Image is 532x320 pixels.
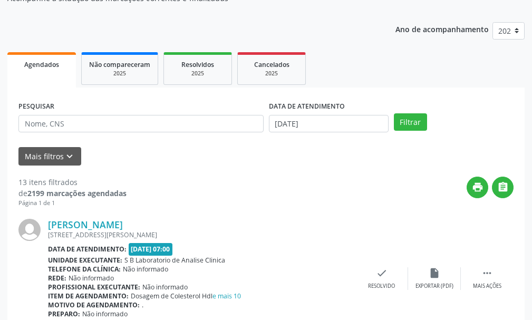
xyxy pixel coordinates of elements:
label: DATA DE ATENDIMENTO [269,99,345,115]
span: Não informado [123,265,168,274]
b: Rede: [48,274,66,283]
span: Não informado [82,309,128,318]
input: Selecione um intervalo [269,115,389,133]
input: Nome, CNS [18,115,264,133]
strong: 2199 marcações agendadas [27,188,127,198]
i:  [481,267,493,279]
span: . [142,300,143,309]
span: Agendados [24,60,59,69]
div: 2025 [89,70,150,77]
span: Não informado [69,274,114,283]
a: e mais 10 [212,292,241,300]
i: print [472,181,483,193]
label: PESQUISAR [18,99,54,115]
div: Página 1 de 1 [18,199,127,208]
div: de [18,188,127,199]
b: Profissional executante: [48,283,140,292]
div: 2025 [171,70,224,77]
b: Preparo: [48,309,80,318]
i: check [376,267,388,279]
span: Cancelados [254,60,289,69]
b: Unidade executante: [48,256,122,265]
b: Motivo de agendamento: [48,300,140,309]
div: 13 itens filtrados [18,177,127,188]
span: [DATE] 07:00 [129,243,173,255]
span: Não informado [142,283,188,292]
i:  [497,181,509,193]
div: Resolvido [368,283,395,290]
button: print [467,177,488,198]
b: Data de atendimento: [48,245,127,254]
i: keyboard_arrow_down [64,151,75,162]
p: Ano de acompanhamento [395,22,489,35]
div: [STREET_ADDRESS][PERSON_NAME] [48,230,355,239]
span: Dosagem de Colesterol Hdl [131,292,241,300]
span: Resolvidos [181,60,214,69]
img: img [18,219,41,241]
span: Não compareceram [89,60,150,69]
i: insert_drive_file [429,267,440,279]
div: 2025 [245,70,298,77]
button:  [492,177,514,198]
a: [PERSON_NAME] [48,219,123,230]
div: Exportar (PDF) [415,283,453,290]
b: Item de agendamento: [48,292,129,300]
b: Telefone da clínica: [48,265,121,274]
button: Mais filtroskeyboard_arrow_down [18,147,81,166]
span: S B Laboratorio de Analise Clinica [124,256,225,265]
div: Mais ações [473,283,501,290]
button: Filtrar [394,113,427,131]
